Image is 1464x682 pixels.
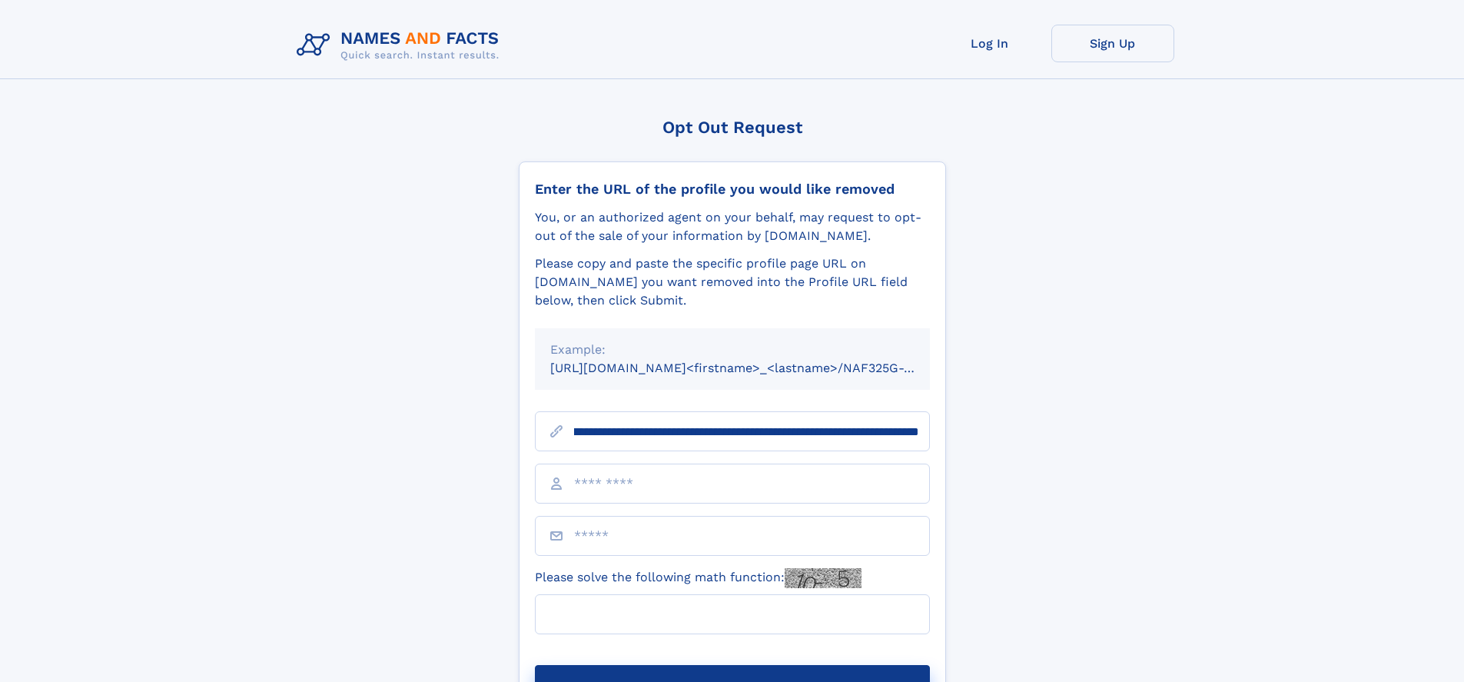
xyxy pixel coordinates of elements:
[519,118,946,137] div: Opt Out Request
[550,361,959,375] small: [URL][DOMAIN_NAME]<firstname>_<lastname>/NAF325G-xxxxxxxx
[928,25,1051,62] a: Log In
[290,25,512,66] img: Logo Names and Facts
[535,568,861,588] label: Please solve the following math function:
[550,341,915,359] div: Example:
[535,181,930,198] div: Enter the URL of the profile you would like removed
[535,255,930,310] div: Please copy and paste the specific profile page URL on [DOMAIN_NAME] you want removed into the Pr...
[535,208,930,245] div: You, or an authorized agent on your behalf, may request to opt-out of the sale of your informatio...
[1051,25,1174,62] a: Sign Up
